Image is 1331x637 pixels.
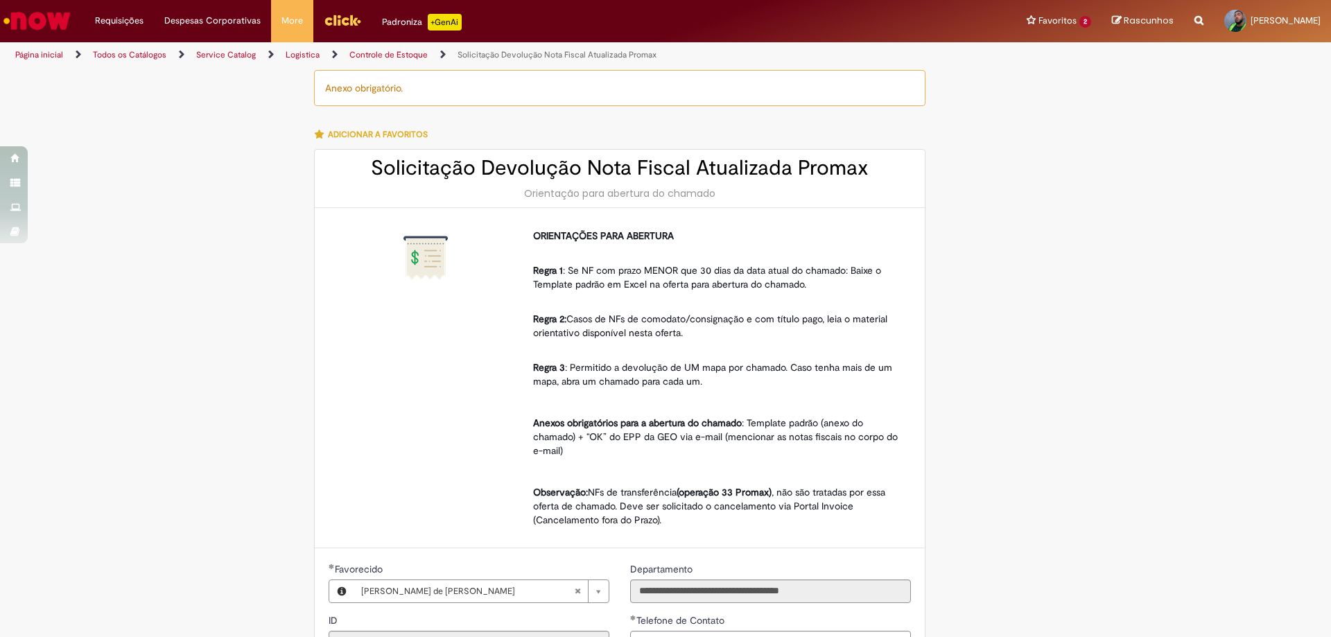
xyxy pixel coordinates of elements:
img: click_logo_yellow_360x200.png [324,10,361,30]
a: Controle de Estoque [349,49,428,60]
span: Adicionar a Favoritos [328,129,428,140]
span: [PERSON_NAME] de [PERSON_NAME] [361,580,574,602]
strong: Regra 2: [533,313,566,325]
span: Requisições [95,14,143,28]
strong: Anexos obrigatórios para a abertura do chamado [533,417,742,429]
label: Somente leitura - ID [329,613,340,627]
a: Solicitação Devolução Nota Fiscal Atualizada Promax [458,49,656,60]
button: Favorecido, Visualizar este registro Murilo Henrique de Jesus Leitao [329,580,354,602]
span: Favoritos [1038,14,1077,28]
p: : Se NF com prazo MENOR que 30 dias da data atual do chamado: Baixe o Template padrão em Excel na... [533,250,901,291]
span: Rascunhos [1124,14,1174,27]
span: 2 [1079,16,1091,28]
h2: Solicitação Devolução Nota Fiscal Atualizada Promax [329,157,911,180]
span: Obrigatório Preenchido [329,564,335,569]
span: [PERSON_NAME] [1251,15,1321,26]
img: Solicitação Devolução Nota Fiscal Atualizada Promax [403,236,448,280]
p: : Template padrão (anexo do chamado) + “OK” do EPP da GEO via e-mail (mencionar as notas fiscais ... [533,416,901,457]
p: +GenAi [428,14,462,30]
span: Somente leitura - ID [329,614,340,627]
span: Somente leitura - Departamento [630,563,695,575]
strong: Regra 1 [533,264,563,277]
span: : Permitido a devolução de UM mapa por chamado. Caso tenha mais de um mapa, abra um chamado para ... [533,361,895,387]
input: Departamento [630,579,911,603]
span: Obrigatório Preenchido [630,615,636,620]
ul: Trilhas de página [10,42,877,68]
a: Logistica [286,49,320,60]
label: Somente leitura - Departamento [630,562,695,576]
strong: Regra 3 [533,361,565,374]
strong: Observação: [533,486,588,498]
p: NFs de transferência , não são tratadas por essa oferta de chamado. Deve ser solicitado o cancela... [533,485,901,527]
span: Telefone de Contato [636,614,727,627]
span: Necessários - Favorecido [335,563,385,575]
a: Página inicial [15,49,63,60]
strong: (operação 33 Promax) [677,486,772,498]
a: Rascunhos [1112,15,1174,28]
button: Adicionar a Favoritos [314,120,435,149]
span: Despesas Corporativas [164,14,261,28]
p: Casos de NFs de comodato/consignação e com título pago, leia o material orientativo disponível ne... [533,298,901,340]
a: [PERSON_NAME] de [PERSON_NAME]Limpar campo Favorecido [354,580,609,602]
abbr: Limpar campo Favorecido [567,580,588,602]
strong: ORIENTAÇÕES PARA ABERTURA [533,229,674,242]
span: More [281,14,303,28]
div: Anexo obrigatório. [314,70,925,106]
a: Service Catalog [196,49,256,60]
a: Todos os Catálogos [93,49,166,60]
img: ServiceNow [1,7,73,35]
div: Orientação para abertura do chamado [329,186,911,200]
div: Padroniza [382,14,462,30]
